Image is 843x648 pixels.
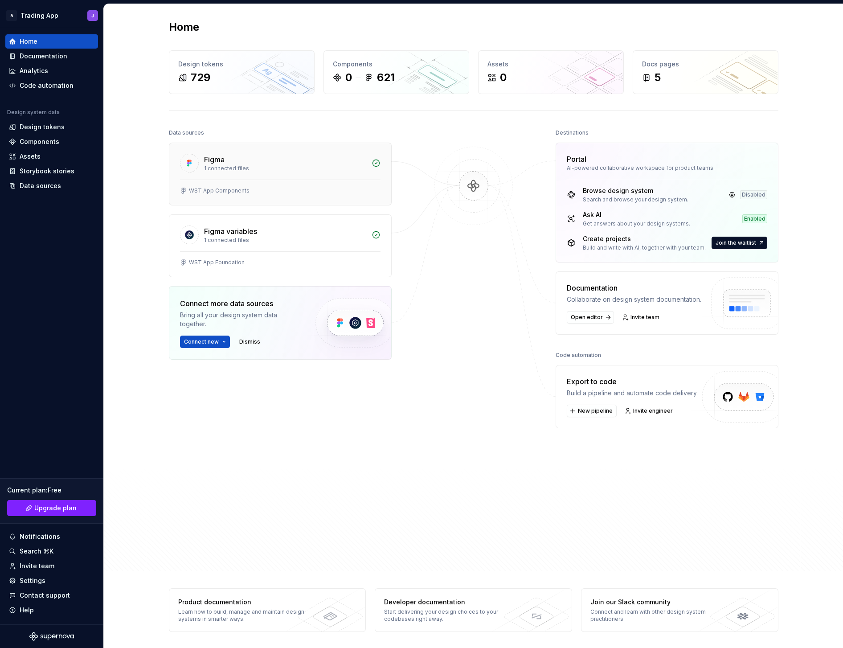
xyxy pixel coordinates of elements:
div: Components [20,137,59,146]
div: Data sources [20,181,61,190]
div: J [91,12,94,19]
a: Analytics [5,64,98,78]
a: Open editor [567,311,614,324]
svg: Supernova Logo [29,632,74,641]
div: Notifications [20,532,60,541]
h2: Home [169,20,199,34]
a: Code automation [5,78,98,93]
a: Storybook stories [5,164,98,178]
div: Documentation [567,283,701,293]
a: Invite engineer [622,405,677,417]
div: WST App Components [189,187,250,194]
a: Assets0 [478,50,624,94]
a: Docs pages5 [633,50,778,94]
div: Product documentation [178,598,308,607]
button: Help [5,603,98,617]
div: Browse design system [583,186,688,195]
div: Connect and learn with other design system practitioners. [590,608,720,623]
button: New pipeline [567,405,617,417]
div: A [6,10,17,21]
a: Home [5,34,98,49]
div: Help [20,606,34,615]
div: Join our Slack community [590,598,720,607]
button: Search ⌘K [5,544,98,558]
div: Current plan : Free [7,486,96,495]
div: Bring all your design system data together. [180,311,300,328]
div: Enabled [742,214,767,223]
div: Disabled [740,190,767,199]
a: Invite team [5,559,98,573]
div: 5 [655,70,661,85]
div: Figma [204,154,225,165]
div: Learn how to build, manage and maintain design systems in smarter ways. [178,608,308,623]
div: AI-powered collaborative workspace for product teams. [567,164,767,172]
div: Documentation [20,52,67,61]
div: Export to code [567,376,698,387]
a: Components0621 [323,50,469,94]
div: Assets [487,60,614,69]
div: Assets [20,152,41,161]
div: Destinations [556,127,589,139]
a: Assets [5,149,98,164]
span: Invite team [630,314,659,321]
button: ATrading AppJ [2,6,102,25]
div: Start delivering your design choices to your codebases right away. [384,608,514,623]
div: Code automation [20,81,74,90]
div: Settings [20,576,45,585]
span: Open editor [571,314,603,321]
div: 729 [191,70,210,85]
div: Developer documentation [384,598,514,607]
a: Product documentationLearn how to build, manage and maintain design systems in smarter ways. [169,588,366,632]
a: Data sources [5,179,98,193]
div: Trading App [20,11,58,20]
div: Create projects [583,234,706,243]
div: Portal [567,154,586,164]
a: Figma variables1 connected filesWST App Foundation [169,214,392,277]
div: Search and browse your design system. [583,196,688,203]
button: Contact support [5,588,98,603]
div: Search ⌘K [20,547,53,556]
div: Storybook stories [20,167,74,176]
button: Connect new [180,336,230,348]
a: Design tokens [5,120,98,134]
a: Documentation [5,49,98,63]
span: Connect new [184,338,219,345]
div: Ask AI [583,210,690,219]
div: Components [333,60,460,69]
div: Contact support [20,591,70,600]
span: Join the waitlist [716,239,756,246]
div: Design system data [7,109,60,116]
button: Join the waitlist [712,237,767,249]
div: Design tokens [178,60,305,69]
div: 1 connected files [204,165,366,172]
div: Code automation [556,349,601,361]
span: Upgrade plan [34,504,77,513]
a: Settings [5,574,98,588]
div: Invite team [20,562,54,570]
div: 621 [377,70,395,85]
div: Collaborate on design system documentation. [567,295,701,304]
button: Dismiss [235,336,264,348]
a: Components [5,135,98,149]
button: Upgrade plan [7,500,96,516]
div: Connect more data sources [180,298,300,309]
span: Invite engineer [633,407,673,414]
div: Build and write with AI, together with your team. [583,244,706,251]
div: 1 connected files [204,237,366,244]
span: New pipeline [578,407,613,414]
div: 0 [345,70,352,85]
div: 0 [500,70,507,85]
div: Get answers about your design systems. [583,220,690,227]
div: WST App Foundation [189,259,245,266]
a: Join our Slack communityConnect and learn with other design system practitioners. [581,588,778,632]
div: Analytics [20,66,48,75]
a: Developer documentationStart delivering your design choices to your codebases right away. [375,588,572,632]
div: Docs pages [642,60,769,69]
a: Invite team [619,311,663,324]
button: Notifications [5,529,98,544]
div: Build a pipeline and automate code delivery. [567,389,698,398]
div: Data sources [169,127,204,139]
div: Figma variables [204,226,257,237]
